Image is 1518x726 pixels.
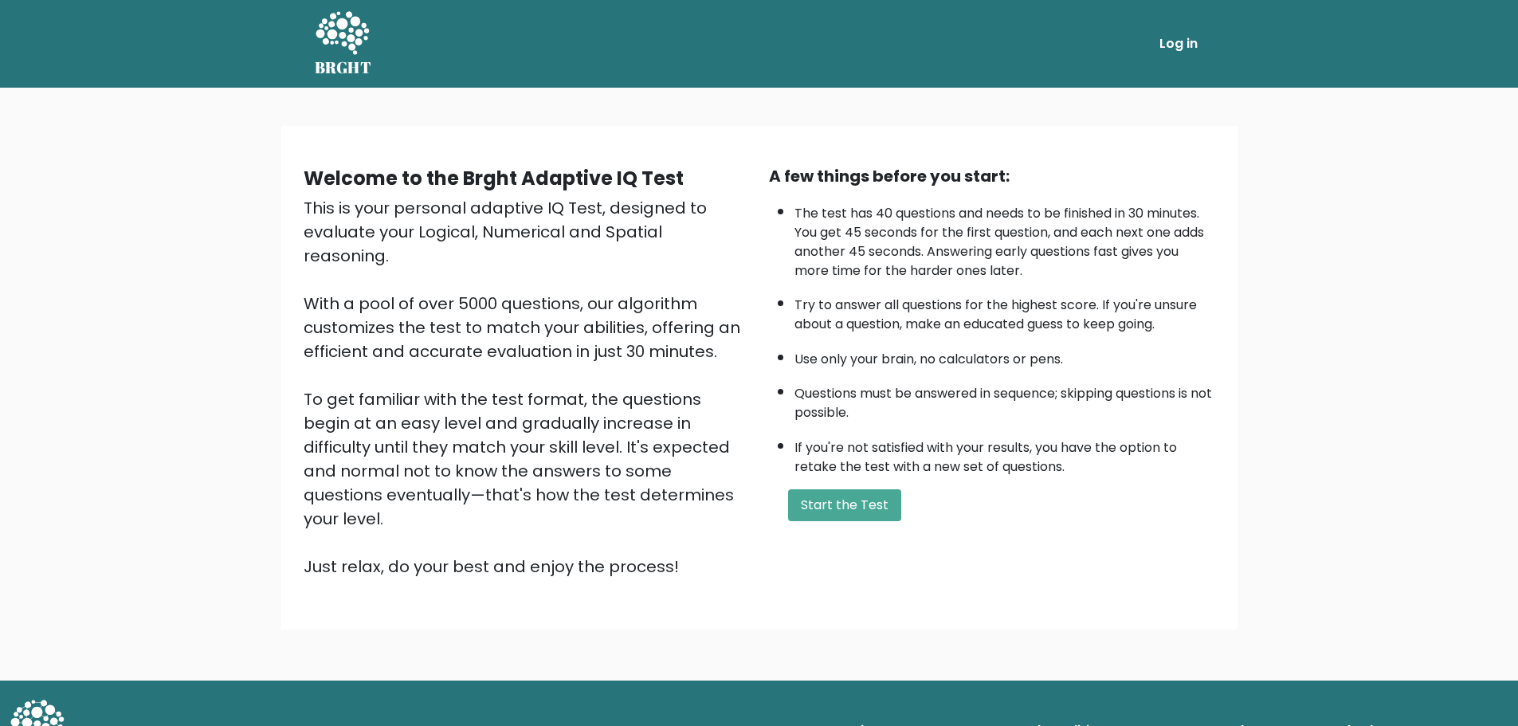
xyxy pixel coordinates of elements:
[788,489,901,521] button: Start the Test
[1153,28,1204,60] a: Log in
[304,165,684,191] b: Welcome to the Brght Adaptive IQ Test
[304,196,750,579] div: This is your personal adaptive IQ Test, designed to evaluate your Logical, Numerical and Spatial ...
[794,196,1215,281] li: The test has 40 questions and needs to be finished in 30 minutes. You get 45 seconds for the firs...
[794,430,1215,477] li: If you're not satisfied with your results, you have the option to retake the test with a new set ...
[794,288,1215,334] li: Try to answer all questions for the highest score. If you're unsure about a question, make an edu...
[794,376,1215,422] li: Questions must be answered in sequence; skipping questions is not possible.
[315,58,372,77] h5: BRGHT
[794,342,1215,369] li: Use only your brain, no calculators or pens.
[315,6,372,81] a: BRGHT
[769,164,1215,188] div: A few things before you start:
